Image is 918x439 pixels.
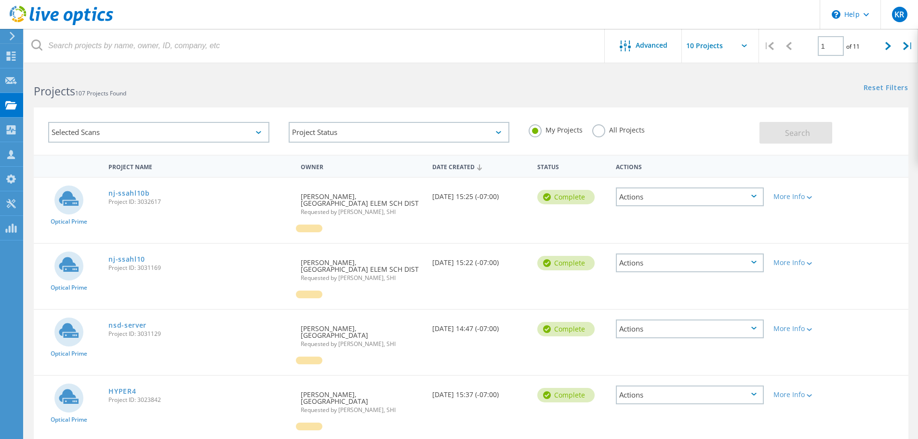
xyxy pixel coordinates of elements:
[427,178,532,210] div: [DATE] 15:25 (-07:00)
[24,29,605,63] input: Search projects by name, owner, ID, company, etc
[51,219,87,225] span: Optical Prime
[529,124,583,133] label: My Projects
[108,190,150,197] a: nj-ssahl10b
[296,244,427,291] div: [PERSON_NAME], [GEOGRAPHIC_DATA] ELEM SCH DIST
[10,20,113,27] a: Live Optics Dashboard
[611,157,769,175] div: Actions
[296,178,427,225] div: [PERSON_NAME], [GEOGRAPHIC_DATA] ELEM SCH DIST
[636,42,667,49] span: Advanced
[427,310,532,342] div: [DATE] 14:47 (-07:00)
[296,157,427,175] div: Owner
[773,325,834,332] div: More Info
[832,10,840,19] svg: \n
[616,386,764,404] div: Actions
[301,341,422,347] span: Requested by [PERSON_NAME], SHI
[108,256,145,263] a: nj-ssahl10
[48,122,269,143] div: Selected Scans
[75,89,126,97] span: 107 Projects Found
[616,253,764,272] div: Actions
[108,388,136,395] a: HYPER4
[51,351,87,357] span: Optical Prime
[759,29,779,63] div: |
[894,11,904,18] span: KR
[301,275,422,281] span: Requested by [PERSON_NAME], SHI
[51,285,87,291] span: Optical Prime
[427,244,532,276] div: [DATE] 15:22 (-07:00)
[616,187,764,206] div: Actions
[864,84,908,93] a: Reset Filters
[427,157,532,175] div: Date Created
[846,42,860,51] span: of 11
[537,256,595,270] div: Complete
[773,193,834,200] div: More Info
[108,199,291,205] span: Project ID: 3032617
[108,322,146,329] a: nsd-server
[108,397,291,403] span: Project ID: 3023842
[532,157,611,175] div: Status
[785,128,810,138] span: Search
[108,331,291,337] span: Project ID: 3031129
[537,388,595,402] div: Complete
[296,310,427,357] div: [PERSON_NAME], [GEOGRAPHIC_DATA]
[104,157,296,175] div: Project Name
[537,190,595,204] div: Complete
[296,376,427,423] div: [PERSON_NAME], [GEOGRAPHIC_DATA]
[616,319,764,338] div: Actions
[773,259,834,266] div: More Info
[51,417,87,423] span: Optical Prime
[289,122,510,143] div: Project Status
[34,83,75,99] b: Projects
[301,407,422,413] span: Requested by [PERSON_NAME], SHI
[301,209,422,215] span: Requested by [PERSON_NAME], SHI
[759,122,832,144] button: Search
[592,124,645,133] label: All Projects
[537,322,595,336] div: Complete
[898,29,918,63] div: |
[427,376,532,408] div: [DATE] 15:37 (-07:00)
[773,391,834,398] div: More Info
[108,265,291,271] span: Project ID: 3031169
